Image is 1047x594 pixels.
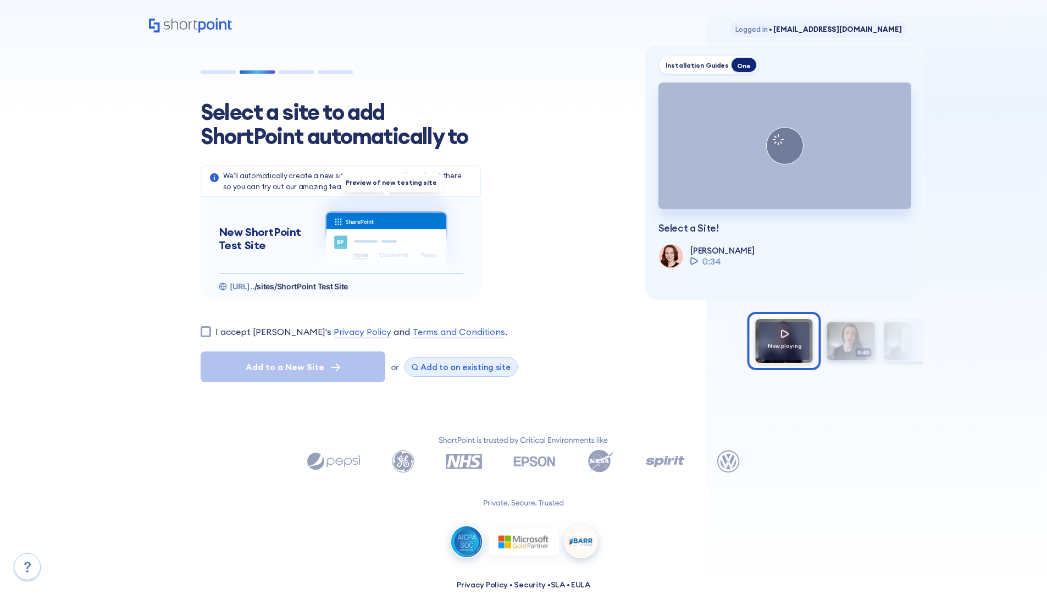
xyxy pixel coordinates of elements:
[658,222,910,234] p: Select a Site!
[334,325,391,338] a: Privacy Policy
[219,281,463,292] div: https://gridmode10shortpoint.sharepoint.com
[223,170,472,192] p: We'll automatically create a new site for you and add ShortPoint there so you can try out our ama...
[551,580,565,590] a: SLA
[201,351,385,382] button: Add to a New Site
[230,281,348,292] p: https://gridmode10shortpoint.sharepoint.com/sites/ShortPoint_Playground
[514,580,546,590] a: Security
[769,25,772,34] span: •
[457,579,590,591] p: • • •
[219,226,310,252] h5: New ShortPoint Test Site
[405,357,518,377] button: Add to an existing site
[230,282,254,291] span: [URL]..
[735,25,768,34] span: Logged in
[992,541,1047,594] iframe: Chat Widget
[254,282,348,291] span: /sites/ShortPoint Test Site
[731,57,756,73] div: One
[768,342,802,349] span: Now playing
[571,580,590,590] a: EULA
[767,25,901,34] span: [EMAIL_ADDRESS][DOMAIN_NAME]
[201,100,486,148] h1: Select a site to add ShortPoint automatically to
[457,580,508,590] a: Privacy Policy
[855,348,872,358] span: 0:40
[391,362,399,372] span: or
[666,61,729,69] div: Installation Guides
[690,245,754,256] p: [PERSON_NAME]
[659,244,682,267] img: shortpoint-support-team
[702,255,721,268] span: 0:34
[412,325,505,338] a: Terms and Conditions
[215,325,507,338] label: I accept [PERSON_NAME]'s and .
[912,348,929,358] span: 0:07
[246,360,324,373] span: Add to a New Site
[420,362,511,372] span: Add to an existing site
